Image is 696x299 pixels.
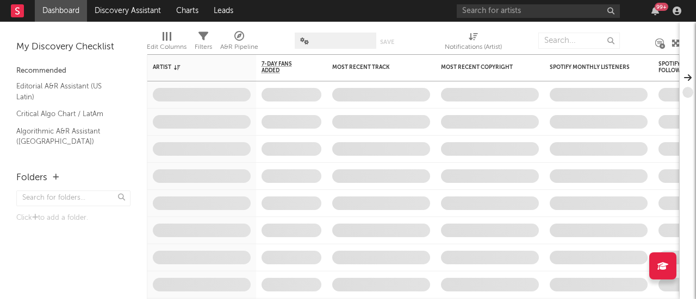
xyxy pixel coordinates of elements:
div: Recommended [16,65,130,78]
div: Filters [195,41,212,54]
div: Edit Columns [147,41,187,54]
div: Most Recent Track [332,64,414,71]
div: Notifications (Artist) [445,27,502,59]
input: Search for artists [457,4,620,18]
input: Search for folders... [16,190,130,206]
div: Filters [195,27,212,59]
div: Edit Columns [147,27,187,59]
div: A&R Pipeline [220,41,258,54]
button: Save [380,39,394,45]
div: A&R Pipeline [220,27,258,59]
span: 7-Day Fans Added [262,61,305,74]
div: Notifications (Artist) [445,41,502,54]
input: Search... [538,33,620,49]
button: 99+ [651,7,659,15]
div: My Discovery Checklist [16,41,130,54]
a: Editorial A&R Assistant (US Latin) [16,80,120,103]
div: Click to add a folder. [16,212,130,225]
div: Spotify Monthly Listeners [550,64,631,71]
a: Critical Algo Chart / LatAm [16,108,120,120]
div: 99 + [655,3,668,11]
a: Algorithmic A&R Assistant ([GEOGRAPHIC_DATA]) [16,125,120,148]
div: Artist [153,64,234,71]
div: Folders [16,171,47,185]
div: Most Recent Copyright [441,64,523,71]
